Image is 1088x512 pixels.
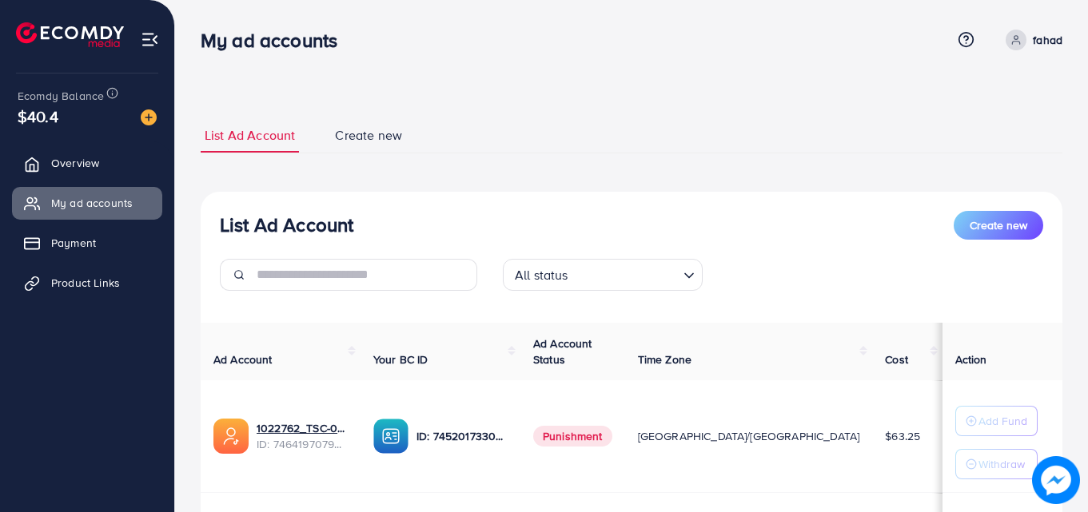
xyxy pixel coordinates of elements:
a: Overview [12,147,162,179]
span: Create new [970,217,1027,233]
img: ic-ads-acc.e4c84228.svg [213,419,249,454]
span: Time Zone [638,351,691,367]
p: Add Fund [978,411,1027,431]
span: [GEOGRAPHIC_DATA]/[GEOGRAPHIC_DATA] [638,428,860,444]
span: Payment [51,235,96,251]
span: Your BC ID [373,351,428,367]
span: My ad accounts [51,195,133,211]
button: Add Fund [955,406,1038,436]
span: Product Links [51,275,120,291]
img: image [1033,457,1079,503]
p: fahad [1033,30,1062,50]
span: Ad Account Status [533,335,592,367]
span: $63.25 [885,428,920,444]
img: menu [141,30,159,49]
h3: My ad accounts [201,29,350,52]
button: Withdraw [955,449,1038,479]
a: Payment [12,227,162,259]
span: Cost [885,351,908,367]
h3: List Ad Account [220,213,353,236]
span: Action [955,351,987,367]
input: Search for option [573,260,677,287]
div: <span class='underline'>1022762_TSC-01_1737893822201</span></br>7464197079427137537 [257,420,348,453]
span: Ad Account [213,351,273,367]
a: 1022762_TSC-01_1737893822201 [257,420,348,436]
span: $40.4 [18,105,58,128]
img: image [141,109,157,125]
p: ID: 7452017330445533200 [416,427,508,446]
span: List Ad Account [205,126,295,145]
span: Ecomdy Balance [18,88,104,104]
img: logo [16,22,124,47]
a: Product Links [12,267,162,299]
div: Search for option [503,259,703,291]
span: Punishment [533,426,612,447]
a: My ad accounts [12,187,162,219]
button: Create new [954,211,1043,240]
span: ID: 7464197079427137537 [257,436,348,452]
span: Overview [51,155,99,171]
span: All status [512,264,572,287]
p: Withdraw [978,454,1025,474]
img: ic-ba-acc.ded83a64.svg [373,419,408,454]
span: Create new [335,126,402,145]
a: fahad [999,30,1062,50]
